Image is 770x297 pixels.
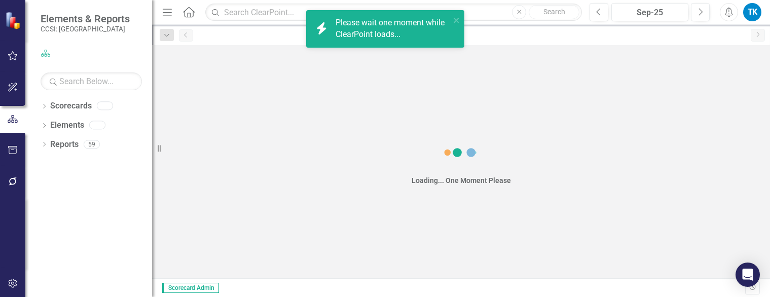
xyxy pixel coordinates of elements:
[41,72,142,90] input: Search Below...
[50,120,84,131] a: Elements
[736,263,760,287] div: Open Intercom Messenger
[336,17,450,41] div: Please wait one moment while ClearPoint loads...
[412,175,511,185] div: Loading... One Moment Please
[50,100,92,112] a: Scorecards
[543,8,565,16] span: Search
[84,140,100,148] div: 59
[743,3,761,21] button: TK
[41,25,130,33] small: CCSI: [GEOGRAPHIC_DATA]
[41,13,130,25] span: Elements & Reports
[529,5,579,19] button: Search
[611,3,688,21] button: Sep-25
[205,4,582,21] input: Search ClearPoint...
[162,283,219,293] span: Scorecard Admin
[615,7,685,19] div: Sep-25
[453,14,460,26] button: close
[5,12,23,29] img: ClearPoint Strategy
[50,139,79,151] a: Reports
